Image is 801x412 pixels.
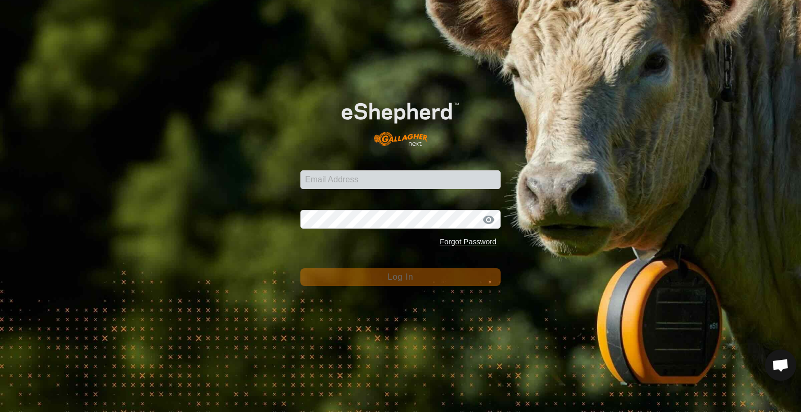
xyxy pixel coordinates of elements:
a: Forgot Password [440,238,496,246]
button: Log In [300,268,501,286]
a: Open chat [765,349,796,381]
span: Log In [387,272,413,281]
img: E-shepherd Logo [320,86,480,154]
input: Email Address [300,170,501,189]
